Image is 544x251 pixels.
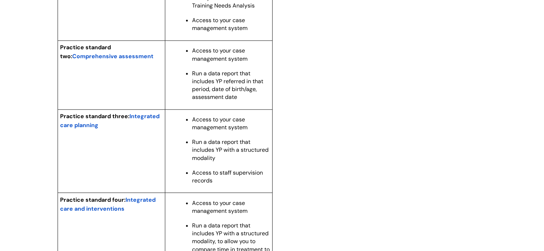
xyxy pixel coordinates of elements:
a: Integrated care and interventions [60,195,156,213]
span: Run a data report that includes YP with a structured modality [192,138,269,161]
span: Run a data report that includes YP referred in that period, date of birth/age, assessment date [192,70,263,101]
span: Access to your case management system [192,199,248,215]
span: Comprehensive assessment [72,52,153,60]
span: Practice standard two: [60,44,111,60]
span: Access to your case management system [192,116,248,131]
a: Integrated care planning [60,112,160,129]
span: Access to staff supervision records [192,169,263,184]
span: Practice standard three: [60,112,129,120]
span: Practice standard four: [60,196,126,204]
span: Access to your case management system [192,16,248,32]
a: Comprehensive assessment [72,52,153,60]
span: Access to your case management system [192,47,248,62]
